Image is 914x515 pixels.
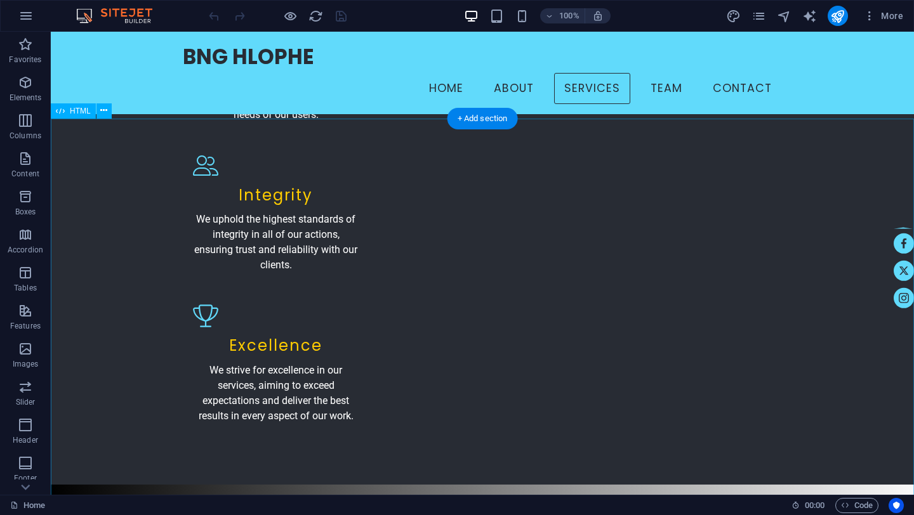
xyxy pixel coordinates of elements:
[73,8,168,23] img: Editor Logo
[308,8,323,23] button: reload
[841,498,873,513] span: Code
[13,435,38,445] p: Header
[828,6,848,26] button: publish
[11,169,39,179] p: Content
[889,498,904,513] button: Usercentrics
[282,8,298,23] button: Click here to leave preview mode and continue editing
[863,10,903,22] span: More
[777,9,791,23] i: Navigator
[447,108,518,129] div: + Add section
[835,498,878,513] button: Code
[559,8,580,23] h6: 100%
[752,8,767,23] button: pages
[726,8,741,23] button: design
[70,107,91,115] span: HTML
[802,9,817,23] i: AI Writer
[752,9,766,23] i: Pages (Ctrl+Alt+S)
[777,8,792,23] button: navigator
[13,359,39,369] p: Images
[791,498,825,513] h6: Session time
[16,397,36,407] p: Slider
[10,498,45,513] a: Click to cancel selection. Double-click to open Pages
[9,55,41,65] p: Favorites
[8,245,43,255] p: Accordion
[10,321,41,331] p: Features
[830,9,845,23] i: Publish
[814,500,816,510] span: :
[15,207,36,217] p: Boxes
[14,473,37,483] p: Footer
[540,8,585,23] button: 100%
[726,9,741,23] i: Design (Ctrl+Alt+Y)
[858,6,908,26] button: More
[10,93,42,103] p: Elements
[805,498,825,513] span: 00 00
[592,10,604,22] i: On resize automatically adjust zoom level to fit chosen device.
[10,131,41,141] p: Columns
[14,283,37,293] p: Tables
[802,8,818,23] button: text_generator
